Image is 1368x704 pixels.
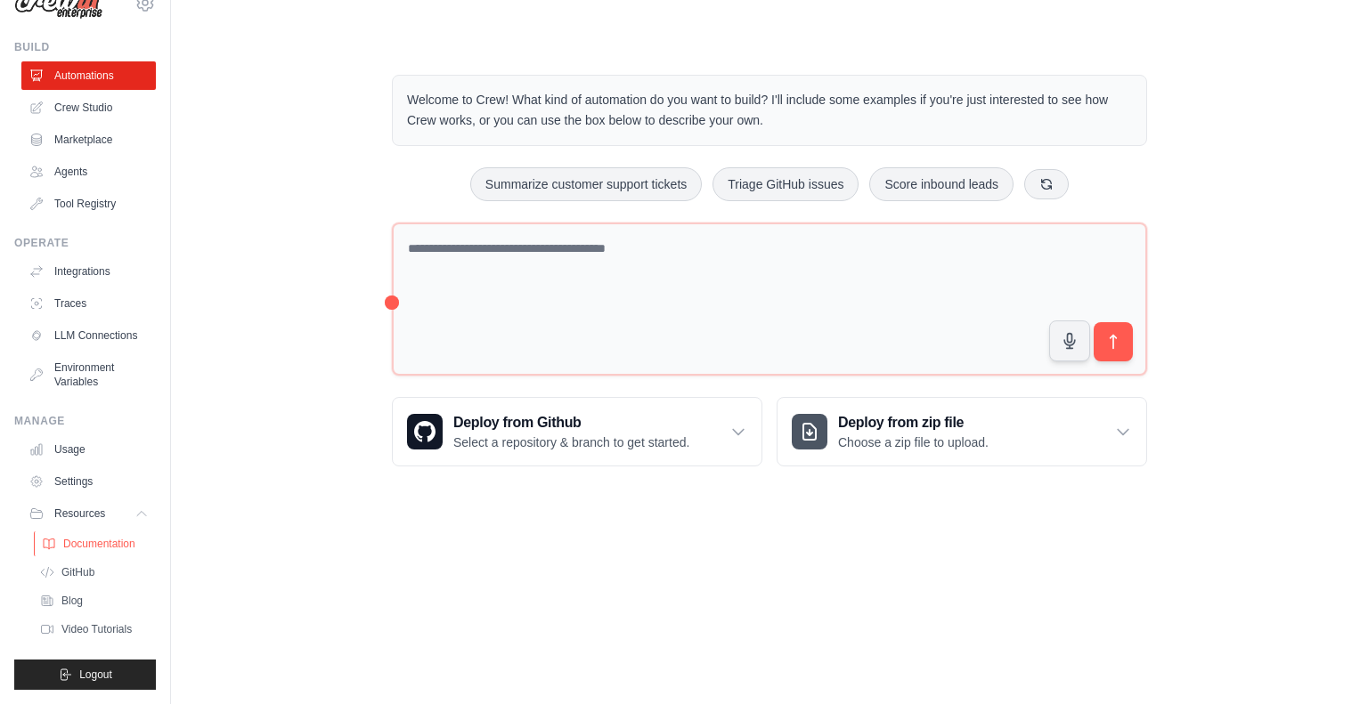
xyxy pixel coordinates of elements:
a: Blog [32,588,156,613]
a: Video Tutorials [32,617,156,642]
a: Environment Variables [21,353,156,396]
a: Automations [21,61,156,90]
a: Tool Registry [21,190,156,218]
a: Traces [21,289,156,318]
div: Operate [14,236,156,250]
h3: Deploy from zip file [838,412,989,433]
button: Resources [21,499,156,528]
a: Documentation [34,531,158,556]
p: Select a repository & branch to get started. [453,433,689,451]
span: GitHub [61,565,94,579]
h3: Deploy from Github [453,412,689,433]
a: Settings [21,467,156,496]
div: Build [14,40,156,54]
button: Triage GitHub issues [712,167,859,201]
p: Welcome to Crew! What kind of automation do you want to build? I'll include some examples if you'... [407,90,1132,131]
span: Video Tutorials [61,622,132,636]
a: LLM Connections [21,321,156,350]
button: Summarize customer support tickets [470,167,702,201]
a: Marketplace [21,125,156,154]
span: Documentation [63,537,135,551]
div: Manage [14,414,156,428]
button: Score inbound leads [869,167,1014,201]
span: Resources [54,506,105,521]
span: Logout [79,668,112,682]
button: Logout [14,659,156,690]
span: Blog [61,594,83,608]
a: Usage [21,435,156,464]
a: Crew Studio [21,93,156,122]
a: Integrations [21,257,156,286]
a: GitHub [32,560,156,585]
a: Agents [21,158,156,186]
p: Choose a zip file to upload. [838,433,989,451]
